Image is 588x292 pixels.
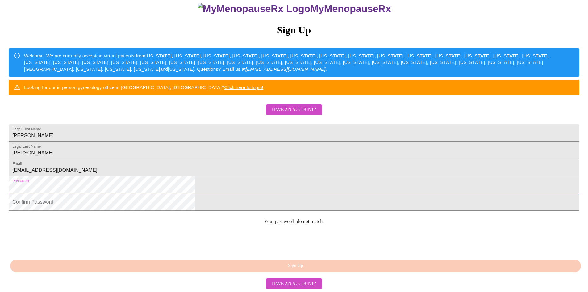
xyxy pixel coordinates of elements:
img: MyMenopauseRx Logo [198,3,310,15]
button: Have an account? [266,104,322,115]
h3: Sign Up [9,24,579,36]
div: Welcome! We are currently accepting virtual patients from [US_STATE], [US_STATE], [US_STATE], [US... [24,50,574,75]
iframe: reCAPTCHA [9,229,102,253]
p: Your passwords do not match. [9,219,579,224]
a: Click here to login! [224,85,263,90]
span: Have an account? [272,280,316,288]
div: Looking for our in person gynecology office in [GEOGRAPHIC_DATA], [GEOGRAPHIC_DATA]? [24,82,263,93]
button: Have an account? [266,278,322,289]
span: Have an account? [272,106,316,114]
em: [EMAIL_ADDRESS][DOMAIN_NAME] [246,66,326,72]
a: Have an account? [264,281,324,286]
h3: MyMenopauseRx [10,3,580,15]
a: Have an account? [264,111,324,116]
